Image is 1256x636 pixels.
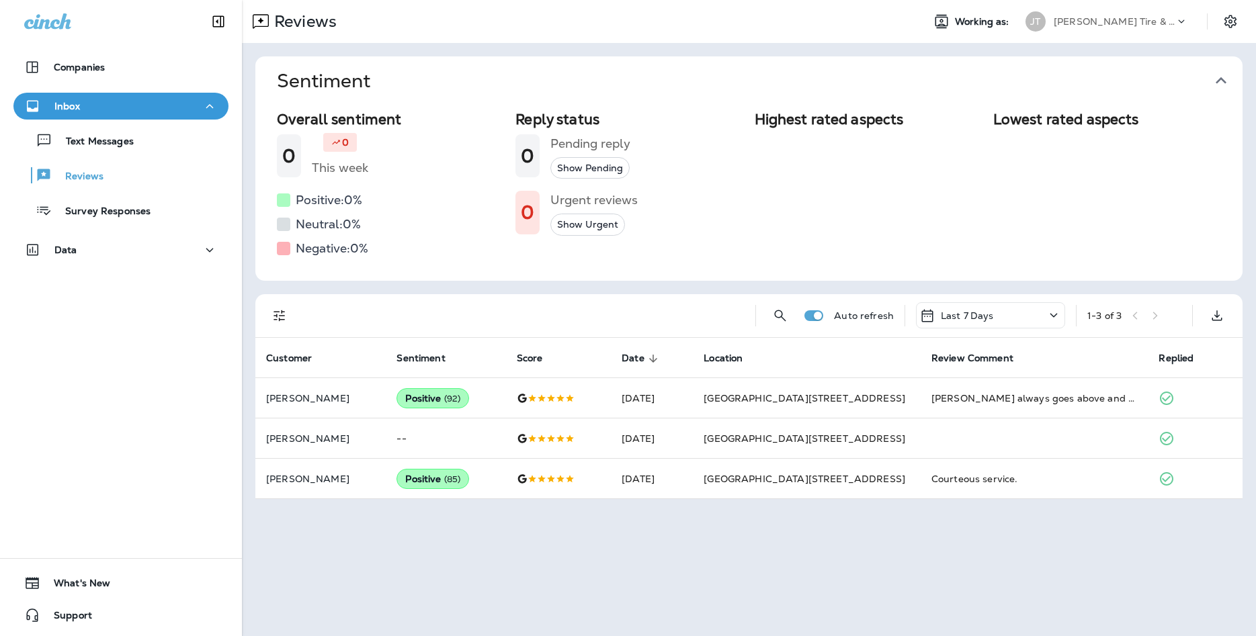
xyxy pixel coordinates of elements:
button: Survey Responses [13,196,228,224]
span: [GEOGRAPHIC_DATA][STREET_ADDRESS] [704,433,905,445]
span: [GEOGRAPHIC_DATA][STREET_ADDRESS] [704,392,905,404]
button: Collapse Sidebar [200,8,237,35]
span: Location [704,353,743,364]
h5: Positive: 0 % [296,189,362,211]
button: Search Reviews [767,302,794,329]
p: Survey Responses [52,206,151,218]
h5: Urgent reviews [550,189,638,211]
span: Sentiment [396,353,445,364]
p: Companies [54,62,105,73]
span: Score [517,353,543,364]
td: -- [386,418,505,459]
span: ( 85 ) [444,473,461,485]
span: Date [622,353,662,365]
button: Sentiment [266,56,1253,105]
h5: Neutral: 0 % [296,214,361,235]
span: Working as: [955,16,1012,28]
span: Customer [266,353,329,365]
span: Review Comment [931,353,1013,364]
p: Auto refresh [834,310,894,321]
button: Export as CSV [1204,302,1230,329]
h2: Lowest rated aspects [993,111,1221,128]
p: [PERSON_NAME] [266,473,375,484]
h2: Highest rated aspects [755,111,982,128]
h5: This week [312,157,368,179]
span: Score [517,353,560,365]
span: What's New [40,578,110,594]
span: Support [40,610,92,626]
div: Shawn always goes above and beyond for his customers. He’s the reason we keep going back! [931,392,1138,405]
span: [GEOGRAPHIC_DATA][STREET_ADDRESS] [704,473,905,485]
td: [DATE] [611,459,693,499]
div: JT [1025,11,1046,32]
span: Date [622,353,644,364]
span: Replied [1159,353,1194,364]
button: Show Urgent [550,214,625,236]
span: ( 92 ) [444,393,461,404]
h2: Reply status [515,111,743,128]
h1: Sentiment [277,70,370,92]
td: [DATE] [611,418,693,459]
p: Inbox [54,101,80,111]
button: Reviews [13,161,228,189]
button: Settings [1218,9,1243,34]
button: What's New [13,570,228,596]
span: Sentiment [396,353,462,365]
p: 0 [342,136,349,149]
div: Positive [396,469,469,489]
h5: Negative: 0 % [296,238,368,259]
button: Companies [13,54,228,81]
p: Text Messages [52,136,134,148]
td: [DATE] [611,378,693,418]
button: Filters [266,302,293,329]
p: [PERSON_NAME] [266,433,375,444]
p: Reviews [52,171,103,183]
button: Support [13,602,228,629]
div: Sentiment [255,105,1243,281]
p: Data [54,244,77,255]
div: Positive [396,388,469,408]
span: Location [704,353,760,365]
h1: 0 [521,201,534,224]
button: Text Messages [13,126,228,154]
h2: Overall sentiment [277,111,505,128]
button: Show Pending [550,157,630,179]
div: 1 - 3 of 3 [1087,310,1122,321]
div: Courteous service. [931,472,1138,486]
h5: Pending reply [550,133,630,154]
p: Last 7 Days [941,310,994,321]
p: [PERSON_NAME] Tire & Auto [1054,16,1175,27]
button: Data [13,236,228,263]
span: Replied [1159,353,1211,365]
h1: 0 [282,145,296,167]
span: Customer [266,353,312,364]
button: Inbox [13,93,228,120]
p: [PERSON_NAME] [266,393,375,404]
h1: 0 [521,145,534,167]
p: Reviews [269,11,337,32]
span: Review Comment [931,353,1031,365]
